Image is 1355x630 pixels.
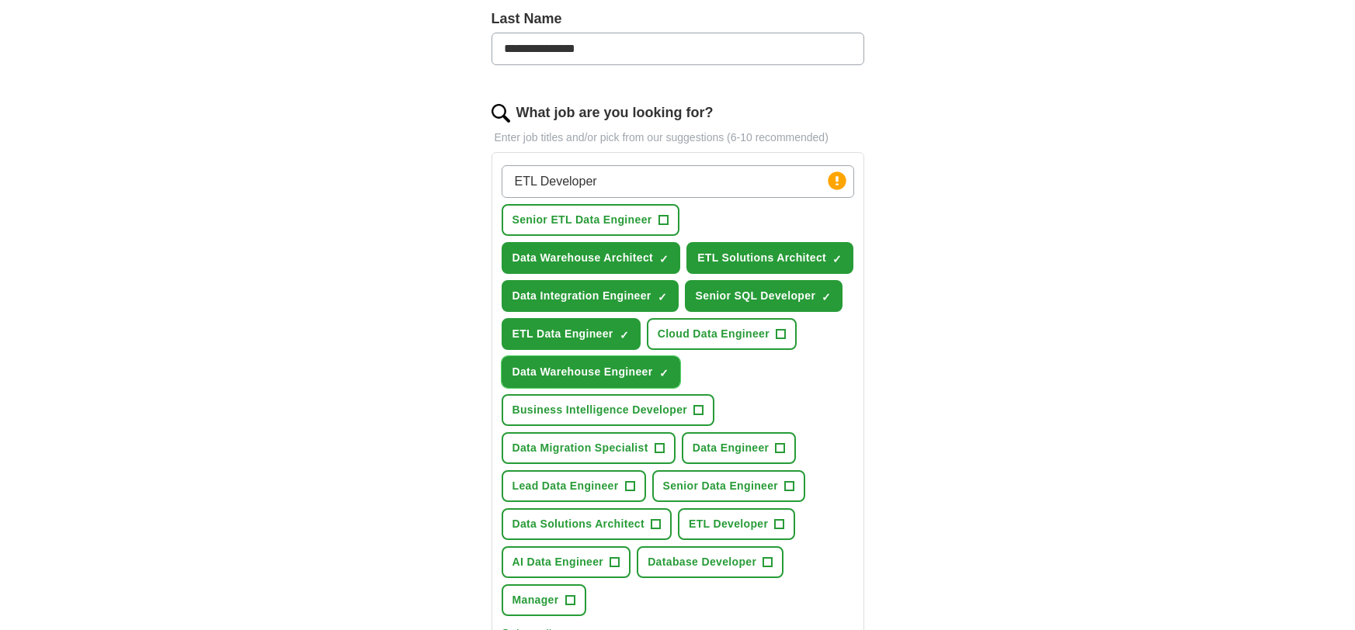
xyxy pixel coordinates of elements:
[697,250,826,266] span: ETL Solutions Architect
[685,280,843,312] button: Senior SQL Developer✓
[512,402,688,418] span: Business Intelligence Developer
[663,478,779,494] span: Senior Data Engineer
[512,250,654,266] span: Data Warehouse Architect
[502,432,676,464] button: Data Migration Specialist
[512,516,644,532] span: Data Solutions Architect
[502,508,672,540] button: Data Solutions Architect
[512,554,604,570] span: AI Data Engineer
[659,253,669,265] span: ✓
[512,478,619,494] span: Lead Data Engineer
[492,9,864,29] label: Last Name
[652,470,806,502] button: Senior Data Engineer
[502,470,646,502] button: Lead Data Engineer
[512,440,648,456] span: Data Migration Specialist
[502,204,679,236] button: Senior ETL Data Engineer
[502,165,854,198] input: Type a job title and press enter
[832,253,842,265] span: ✓
[512,592,559,608] span: Manager
[689,516,768,532] span: ETL Developer
[512,364,653,380] span: Data Warehouse Engineer
[492,104,510,123] img: search.png
[502,356,680,388] button: Data Warehouse Engineer✓
[682,432,797,464] button: Data Engineer
[502,584,586,616] button: Manager
[647,318,797,350] button: Cloud Data Engineer
[512,326,613,342] span: ETL Data Engineer
[502,280,679,312] button: Data Integration Engineer✓
[658,326,770,342] span: Cloud Data Engineer
[696,288,816,304] span: Senior SQL Developer
[620,329,629,341] span: ✓
[659,367,669,379] span: ✓
[678,508,795,540] button: ETL Developer
[686,242,853,274] button: ETL Solutions Architect✓
[502,318,641,350] button: ETL Data Engineer✓
[502,242,681,274] button: Data Warehouse Architect✓
[512,212,652,228] span: Senior ETL Data Engineer
[658,291,667,303] span: ✓
[502,394,715,426] button: Business Intelligence Developer
[637,546,783,578] button: Database Developer
[693,440,770,456] span: Data Engineer
[648,554,756,570] span: Database Developer
[516,102,714,123] label: What job are you looking for?
[502,546,631,578] button: AI Data Engineer
[822,291,831,303] span: ✓
[512,288,651,304] span: Data Integration Engineer
[492,130,864,146] p: Enter job titles and/or pick from our suggestions (6-10 recommended)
